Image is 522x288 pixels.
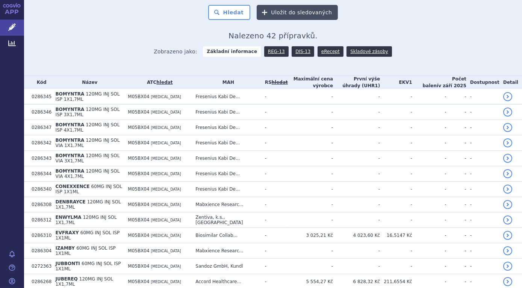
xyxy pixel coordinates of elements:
td: - [261,166,288,182]
td: Mabxience Researc... [192,197,261,212]
td: 4 023,60 Kč [333,228,380,243]
td: - [412,151,446,166]
td: - [261,243,288,259]
td: - [412,182,446,197]
a: detail [503,108,512,117]
span: [MEDICAL_DATA] [151,110,181,114]
th: MAH [192,76,261,89]
td: - [380,243,412,259]
a: detail [503,185,512,194]
span: JUBEREQ [55,276,77,282]
td: - [261,228,288,243]
span: M05BX04 [128,156,149,161]
button: Hledat [208,5,251,20]
td: - [380,151,412,166]
td: - [261,89,288,105]
span: Zobrazeno jako: [154,46,197,57]
span: EVFRAXY [55,230,79,235]
span: M05BX04 [128,202,149,207]
td: - [288,135,333,151]
th: Detail [499,76,522,89]
td: - [446,151,466,166]
td: - [288,166,333,182]
td: - [380,89,412,105]
span: M05BX04 [128,125,149,130]
td: - [288,105,333,120]
td: Fresenius Kabi De... [192,151,261,166]
span: M05BX04 [128,248,149,253]
a: detail [503,246,512,255]
th: Kód [28,76,51,89]
span: [MEDICAL_DATA] [151,156,181,161]
td: - [333,89,380,105]
span: 120MG INJ SOL 1X1,7ML [55,215,117,225]
span: M05BX04 [128,264,149,269]
td: - [466,135,499,151]
a: detail [503,231,512,240]
td: - [466,89,499,105]
span: M05BX04 [128,186,149,192]
td: 0286312 [28,212,51,228]
span: M05BX04 [128,217,149,223]
td: - [261,259,288,274]
span: BOMYNTRA [55,91,84,97]
td: - [333,197,380,212]
td: - [333,243,380,259]
span: M05BX04 [128,140,149,146]
td: - [446,243,466,259]
span: M05BX04 [128,233,149,238]
th: Počet balení [412,76,466,89]
a: REG-13 [264,46,289,57]
td: - [466,212,499,228]
th: EKV1 [380,76,412,89]
th: Maximální cena výrobce [288,76,333,89]
td: 3 025,21 Kč [288,228,333,243]
td: - [412,212,446,228]
a: detail [503,138,512,147]
span: 120MG INJ SOL 1X1,7ML [55,199,121,210]
td: - [380,166,412,182]
th: Název [51,76,124,89]
td: 0286304 [28,243,51,259]
td: - [288,243,333,259]
span: [MEDICAL_DATA] [151,233,181,238]
a: detail [503,169,512,178]
td: - [466,197,499,212]
td: Zentiva, k.s., [GEOGRAPHIC_DATA] [192,212,261,228]
td: Fresenius Kabi De... [192,89,261,105]
td: 0272363 [28,259,51,274]
td: - [261,197,288,212]
td: - [333,135,380,151]
span: IZAMBY [55,246,75,251]
td: - [380,259,412,274]
td: - [446,182,466,197]
span: M05BX04 [128,171,149,176]
td: - [333,166,380,182]
td: - [333,259,380,274]
td: - [380,197,412,212]
span: Nalezeno 42 přípravků. [228,31,318,40]
span: M05BX04 [128,94,149,99]
td: - [446,212,466,228]
td: Fresenius Kabi De... [192,120,261,135]
td: - [466,182,499,197]
td: 16,5147 Kč [380,228,412,243]
td: 0286340 [28,182,51,197]
span: DENBRAYCE [55,199,85,205]
span: 120MG INJ SOL ISP 1X1,7ML [55,91,120,102]
span: 60MG INJ SOL ISP 1X1ML [55,230,120,241]
td: - [446,89,466,105]
td: 0286346 [28,105,51,120]
td: Sandoz GmbH, Kundl [192,259,261,274]
strong: Základní informace [203,46,261,57]
a: detail [503,277,512,286]
button: Uložit do sledovaných [257,5,338,20]
td: - [412,89,446,105]
span: BOMYNTRA [55,168,84,174]
td: - [446,197,466,212]
td: - [466,243,499,259]
td: - [288,120,333,135]
td: - [466,151,499,166]
td: 0286310 [28,228,51,243]
td: - [288,182,333,197]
